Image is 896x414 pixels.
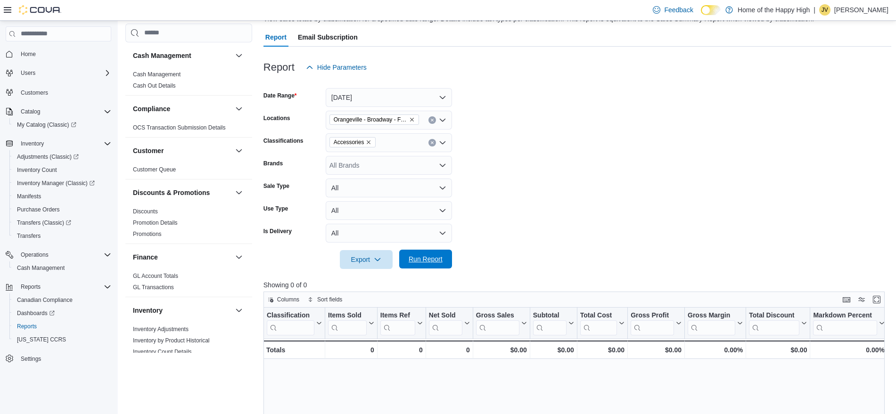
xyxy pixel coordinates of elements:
div: Compliance [125,122,252,137]
span: Customers [17,86,111,98]
p: | [814,4,815,16]
button: Sort fields [304,294,346,305]
p: Showing 0 of 0 [263,280,891,290]
div: Subtotal [533,311,567,335]
a: Cash Out Details [133,82,176,89]
button: [DATE] [326,88,452,107]
h3: Discounts & Promotions [133,188,210,197]
span: Canadian Compliance [17,296,73,304]
div: $0.00 [533,344,574,356]
button: Inventory [233,305,245,316]
div: Items Ref [380,311,415,320]
label: Date Range [263,92,297,99]
a: Transfers (Classic) [9,216,115,229]
div: Items Ref [380,311,415,335]
div: Totals [266,344,322,356]
button: [US_STATE] CCRS [9,333,115,346]
div: Total Discount [749,311,799,320]
button: Users [17,67,39,79]
div: 0 [328,344,374,356]
span: Manifests [17,193,41,200]
a: Customer Queue [133,166,176,173]
div: Gross Sales [476,311,519,335]
button: Export [340,250,393,269]
label: Classifications [263,137,304,145]
div: Markdown Percent [813,311,877,320]
button: Net Sold [429,311,470,335]
span: Reports [17,281,111,292]
div: Subtotal [533,311,567,320]
a: Canadian Compliance [13,294,76,306]
div: $0.00 [580,344,625,356]
a: Adjustments (Classic) [13,151,82,162]
button: Inventory Count [9,163,115,177]
button: Settings [2,352,115,365]
button: Operations [17,249,52,260]
span: Report [265,28,287,47]
span: Inventory Count Details [133,348,192,356]
button: Clear input [428,139,436,146]
span: Transfers (Classic) [17,219,71,227]
a: GL Account Totals [133,273,178,279]
span: Reports [17,323,37,330]
button: Cash Management [233,50,245,61]
a: Feedback [649,0,697,19]
span: Cash Out Details [133,82,176,89]
span: Transfers [17,232,41,240]
button: Inventory [133,306,231,315]
span: OCS Transaction Submission Details [133,124,226,131]
span: Cash Management [17,264,65,272]
span: Promotions [133,230,162,238]
span: Cash Management [13,262,111,274]
button: Gross Margin [688,311,743,335]
a: Transfers [13,230,44,242]
span: Operations [21,251,49,259]
span: Settings [21,355,41,363]
button: Gross Profit [631,311,682,335]
button: Home [2,47,115,61]
span: Settings [17,353,111,365]
span: Home [21,50,36,58]
a: Inventory Manager (Classic) [13,178,99,189]
span: Inventory Count [17,166,57,174]
button: Cash Management [133,51,231,60]
div: Markdown Percent [813,311,877,335]
p: [PERSON_NAME] [834,4,888,16]
button: Operations [2,248,115,261]
div: Gross Margin [688,311,735,320]
span: Orangeville - Broadway - Fire & Flower [334,115,407,124]
button: Discounts & Promotions [233,187,245,198]
button: Customer [233,145,245,156]
div: 0.00% [813,344,884,356]
a: My Catalog (Classic) [9,118,115,131]
h3: Inventory [133,306,163,315]
div: $0.00 [631,344,682,356]
span: Transfers [13,230,111,242]
span: Inventory Count [13,164,111,176]
span: Washington CCRS [13,334,111,345]
div: Discounts & Promotions [125,206,252,244]
a: Customers [17,87,52,98]
label: Use Type [263,205,288,212]
div: Total Cost [580,311,617,335]
button: Customer [133,146,231,155]
span: Orangeville - Broadway - Fire & Flower [329,114,419,125]
a: Promotion Details [133,219,178,226]
button: Clear input [428,116,436,124]
span: Users [21,69,35,77]
a: Dashboards [13,308,58,319]
span: Home [17,48,111,60]
div: 0.00% [688,344,743,356]
span: Inventory Manager (Classic) [17,179,95,187]
button: Reports [9,320,115,333]
a: My Catalog (Classic) [13,119,80,130]
a: Transfers (Classic) [13,217,75,228]
a: Discounts [133,208,158,215]
a: Inventory Count Details [133,349,192,355]
span: GL Account Totals [133,272,178,280]
button: Finance [133,252,231,262]
a: Cash Management [133,71,181,78]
